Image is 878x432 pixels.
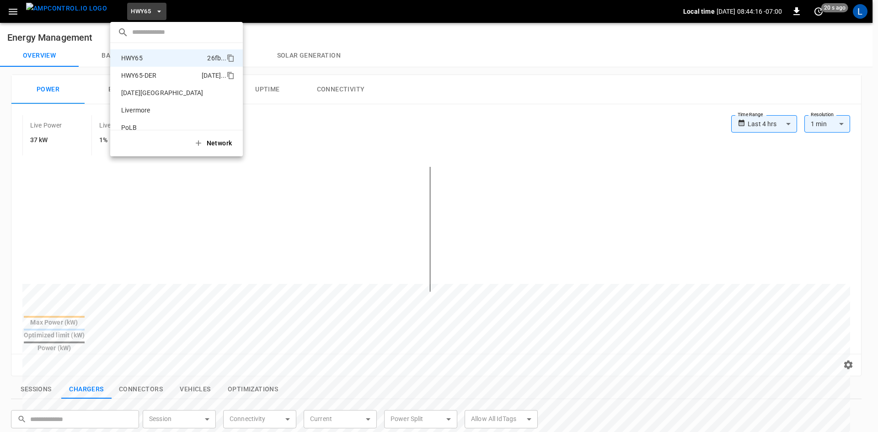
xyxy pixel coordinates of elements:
p: HWY65-DER [118,71,202,80]
p: PoLB [118,123,206,132]
div: copy [226,53,236,64]
p: [DATE][GEOGRAPHIC_DATA] [118,88,207,97]
p: HWY65 [118,53,207,63]
button: Network [188,134,240,153]
div: copy [226,70,236,81]
p: Livermore [118,106,207,115]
